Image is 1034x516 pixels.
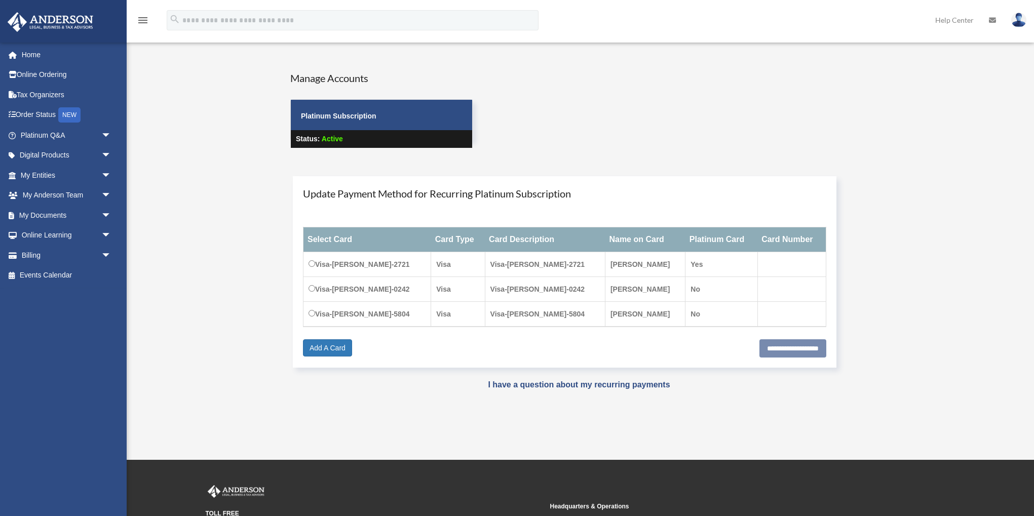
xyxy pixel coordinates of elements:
[303,252,431,277] td: Visa-[PERSON_NAME]-2721
[685,277,757,302] td: No
[137,18,149,26] a: menu
[303,339,352,356] a: Add A Card
[303,186,826,201] h4: Update Payment Method for Recurring Platinum Subscription
[605,302,685,327] td: [PERSON_NAME]
[322,135,343,143] span: Active
[431,252,485,277] td: Visa
[137,14,149,26] i: menu
[101,185,122,206] span: arrow_drop_down
[685,227,757,252] th: Platinum Card
[7,225,127,246] a: Online Learningarrow_drop_down
[7,185,127,206] a: My Anderson Teamarrow_drop_down
[7,125,127,145] a: Platinum Q&Aarrow_drop_down
[605,252,685,277] td: [PERSON_NAME]
[431,302,485,327] td: Visa
[303,227,431,252] th: Select Card
[101,165,122,186] span: arrow_drop_down
[101,225,122,246] span: arrow_drop_down
[7,245,127,265] a: Billingarrow_drop_down
[431,277,485,302] td: Visa
[301,112,376,120] strong: Platinum Subscription
[303,277,431,302] td: Visa-[PERSON_NAME]-0242
[101,125,122,146] span: arrow_drop_down
[7,65,127,85] a: Online Ordering
[485,277,605,302] td: Visa-[PERSON_NAME]-0242
[58,107,81,123] div: NEW
[101,245,122,266] span: arrow_drop_down
[485,302,605,327] td: Visa-[PERSON_NAME]-5804
[206,485,266,498] img: Anderson Advisors Platinum Portal
[488,380,670,389] a: I have a question about my recurring payments
[1011,13,1026,27] img: User Pic
[290,71,473,85] h4: Manage Accounts
[101,205,122,226] span: arrow_drop_down
[303,302,431,327] td: Visa-[PERSON_NAME]-5804
[431,227,485,252] th: Card Type
[485,252,605,277] td: Visa-[PERSON_NAME]-2721
[7,165,127,185] a: My Entitiesarrow_drop_down
[550,501,888,512] small: Headquarters & Operations
[7,205,127,225] a: My Documentsarrow_drop_down
[7,105,127,126] a: Order StatusNEW
[7,145,127,166] a: Digital Productsarrow_drop_down
[5,12,96,32] img: Anderson Advisors Platinum Portal
[685,302,757,327] td: No
[7,85,127,105] a: Tax Organizers
[169,14,180,25] i: search
[605,227,685,252] th: Name on Card
[605,277,685,302] td: [PERSON_NAME]
[685,252,757,277] td: Yes
[101,145,122,166] span: arrow_drop_down
[7,265,127,286] a: Events Calendar
[757,227,826,252] th: Card Number
[296,135,320,143] strong: Status:
[485,227,605,252] th: Card Description
[7,45,127,65] a: Home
